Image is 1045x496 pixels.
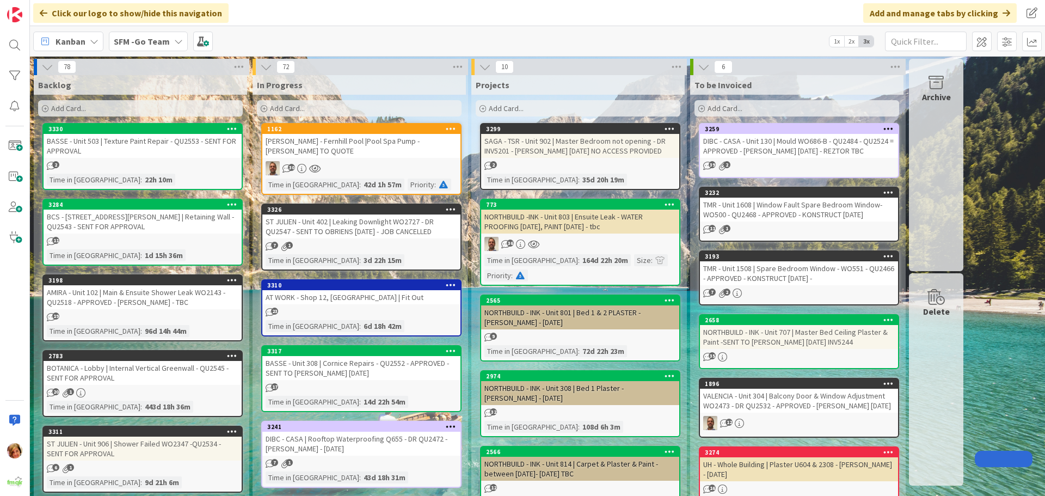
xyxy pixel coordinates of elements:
span: 16 [709,485,716,492]
a: 3330BASSE - Unit 503 | Texture Paint Repair - QU2553 - SENT FOR APPROVALTime in [GEOGRAPHIC_DATA]... [42,123,243,190]
span: 2 [490,161,497,168]
span: : [359,320,361,332]
div: 2566 [486,448,679,456]
div: 3193 [705,253,898,260]
span: : [578,421,580,433]
div: 1896 [700,379,898,389]
div: 3232 [705,189,898,197]
div: 14d 22h 54m [361,396,408,408]
div: 3198 [48,277,242,284]
div: 164d 22h 20m [580,254,631,266]
div: 773 [481,200,679,210]
input: Quick Filter... [885,32,967,51]
span: : [651,254,653,266]
div: 3310AT WORK - Shop 12, [GEOGRAPHIC_DATA] | Fit Out [262,280,460,304]
span: 11 [52,237,59,244]
div: 443d 18h 36m [142,401,193,413]
span: : [359,396,361,408]
div: 3310 [262,280,460,290]
a: 3326ST JULIEN - Unit 402 | Leaking Downlight WO2727 - DR QU2547 - SENT TO OBRIENS [DATE] - JOB CA... [261,204,462,271]
div: NORTHBUILD - INK - Unit 814 | Carpet & Plaster & Paint - between [DATE]- [DATE] TBC [481,457,679,481]
div: Priority [408,179,434,191]
div: Time in [GEOGRAPHIC_DATA] [266,396,359,408]
div: VALENCIA - Unit 304 | Balcony Door & Window Adjustment WO2473 - DR QU2532 - APPROVED - [PERSON_NA... [700,389,898,413]
div: 3326 [262,205,460,215]
div: 3326ST JULIEN - Unit 402 | Leaking Downlight WO2727 - DR QU2547 - SENT TO OBRIENS [DATE] - JOB CA... [262,205,460,238]
div: 2566NORTHBUILD - INK - Unit 814 | Carpet & Plaster & Paint - between [DATE]- [DATE] TBC [481,447,679,481]
b: SFM -Go Team [114,36,170,47]
div: 3259DIBC - CASA - Unit 130 | Mould WO686-B - QU2484 - QU2524 = APPROVED - [PERSON_NAME] [DATE] - ... [700,124,898,158]
div: Time in [GEOGRAPHIC_DATA] [266,254,359,266]
span: 32 [490,408,497,415]
div: 3274 [705,449,898,456]
div: 3299SAGA - TSR - Unit 902 | Master Bedroom not opening - DR INV5201 - [PERSON_NAME] [DATE] NO ACC... [481,124,679,158]
span: 12 [726,419,733,426]
div: Click our logo to show/hide this navigation [33,3,229,23]
div: 2565NORTHBUILD - INK - Unit 801 | Bed 1 & 2 PLASTER - [PERSON_NAME] - [DATE] [481,296,679,329]
span: 11 [709,225,716,232]
div: 3284 [48,201,242,209]
div: 2974 [486,372,679,380]
div: Add and manage tabs by clicking [863,3,1017,23]
div: Priority [484,270,511,281]
span: 7 [709,289,716,296]
span: 2 [723,289,730,296]
div: 3317 [262,346,460,356]
div: 1896VALENCIA - Unit 304 | Balcony Door & Window Adjustment WO2473 - DR QU2532 - APPROVED - [PERSO... [700,379,898,413]
span: 30 [288,164,295,171]
div: NORTHBUILD -INK - Unit 803 | Ensuite Leak - WATER PROOFING [DATE], PAINT [DATE] - tbc [481,210,679,234]
span: 72 [276,60,295,74]
a: 2783BOTANICA - Lobby | Internal Vertical Greenwall - QU2545 - SENT FOR APPROVALTime in [GEOGRAPHI... [42,350,243,417]
a: 3317BASSE - Unit 308 | Cornice Repairs - QU2552 - APPROVED - SENT TO [PERSON_NAME] [DATE]Time in ... [261,345,462,412]
div: 3198AMIRA - Unit 102 | Main & Ensuite Shower Leak WO2143 - QU2518 - APPROVED - [PERSON_NAME] - TBC [44,275,242,309]
a: 2658NORTHBUILD - INK - Unit 707 | Master Bed Ceiling Plaster & Paint -SENT TO [PERSON_NAME] [DATE... [699,314,899,369]
span: 78 [58,60,76,74]
div: 3317BASSE - Unit 308 | Cornice Repairs - QU2552 - APPROVED - SENT TO [PERSON_NAME] [DATE] [262,346,460,380]
div: 2658 [705,316,898,324]
span: : [511,270,513,281]
div: BOTANICA - Lobby | Internal Vertical Greenwall - QU2545 - SENT FOR APPROVAL [44,361,242,385]
span: 3x [859,36,874,47]
span: 1 [67,388,74,395]
div: 3241 [267,423,460,431]
div: 1162 [262,124,460,134]
div: NORTHBUILD - INK - Unit 801 | Bed 1 & 2 PLASTER - [PERSON_NAME] - [DATE] [481,305,679,329]
a: 3299SAGA - TSR - Unit 902 | Master Bedroom not opening - DR INV5201 - [PERSON_NAME] [DATE] NO ACC... [480,123,680,190]
div: NORTHBUILD - INK - Unit 707 | Master Bed Ceiling Plaster & Paint -SENT TO [PERSON_NAME] [DATE] IN... [700,325,898,349]
div: AMIRA - Unit 102 | Main & Ensuite Shower Leak WO2143 - QU2518 - APPROVED - [PERSON_NAME] - TBC [44,285,242,309]
div: 35d 20h 19m [580,174,627,186]
div: 3311 [44,427,242,437]
div: Time in [GEOGRAPHIC_DATA] [484,174,578,186]
div: ST JULIEN - Unit 906 | Shower Failed WO2347 -QU2534 - SENT FOR APPROVAL [44,437,242,461]
span: : [434,179,436,191]
div: 3241DIBC - CASA | Rooftop Waterproofing Q655 - DR QU2472 - [PERSON_NAME] - [DATE] [262,422,460,456]
span: 1x [829,36,844,47]
div: Time in [GEOGRAPHIC_DATA] [47,325,140,337]
img: SD [266,161,280,175]
div: 2974NORTHBUILD - INK - Unit 308 | Bed 1 Plaster - [PERSON_NAME] - [DATE] [481,371,679,405]
span: 20 [52,388,59,395]
span: 6 [714,60,733,74]
div: 3259 [700,124,898,134]
div: 3326 [267,206,460,213]
img: avatar [7,474,22,489]
div: 1162 [267,125,460,133]
a: 3232TMR - Unit 1608 | Window Fault Spare Bedroom Window- WO500 - QU2468 - APPROVED - KONSTRUCT [D... [699,187,899,242]
div: Time in [GEOGRAPHIC_DATA] [266,320,359,332]
span: 23 [271,308,278,315]
a: 3193TMR - Unit 1508 | Spare Bedroom Window - WO551 - QU2466 - APPROVED - KONSTRUCT [DATE] - [699,250,899,305]
span: 39 [709,161,716,168]
span: 1 [723,225,730,232]
span: : [140,325,142,337]
div: ST JULIEN - Unit 402 | Leaking Downlight WO2727 - DR QU2547 - SENT TO OBRIENS [DATE] - JOB CANCELLED [262,215,460,238]
span: 1 [67,464,74,471]
div: 2565 [481,296,679,305]
span: Projects [476,79,509,90]
div: 3232 [700,188,898,198]
div: 2658 [700,315,898,325]
div: 22h 10m [142,174,175,186]
span: : [359,471,361,483]
span: 17 [271,383,278,390]
div: Time in [GEOGRAPHIC_DATA] [47,249,140,261]
span: In Progress [257,79,303,90]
